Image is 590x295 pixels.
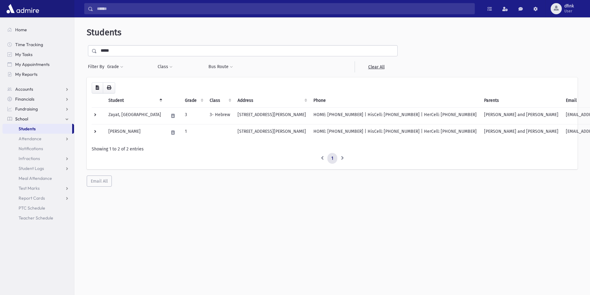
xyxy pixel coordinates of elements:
button: CSV [92,82,103,93]
a: Fundraising [2,104,74,114]
span: Infractions [19,156,40,161]
span: Report Cards [19,195,45,201]
a: Student Logs [2,163,74,173]
a: Notifications [2,144,74,154]
span: Students [19,126,36,132]
a: My Appointments [2,59,74,69]
span: Fundraising [15,106,38,112]
td: Zayat, [GEOGRAPHIC_DATA] [105,107,165,124]
div: Showing 1 to 2 of 2 entries [92,146,573,152]
button: Print [103,82,115,93]
button: Class [157,61,173,72]
a: School [2,114,74,124]
span: User [564,9,574,14]
td: [PERSON_NAME] [105,124,165,141]
span: Teacher Schedule [19,215,53,221]
th: Phone [310,93,480,108]
th: Grade: activate to sort column ascending [181,93,206,108]
td: 1 [181,124,206,141]
span: Accounts [15,86,33,92]
span: Meal Attendance [19,176,52,181]
span: PTC Schedule [19,205,45,211]
input: Search [93,3,474,14]
td: HOME: [PHONE_NUMBER] | HisCell: [PHONE_NUMBER] | HerCell: [PHONE_NUMBER] [310,107,480,124]
span: Filter By [88,63,107,70]
td: [PERSON_NAME] and [PERSON_NAME] [480,124,562,141]
img: AdmirePro [5,2,41,15]
span: Test Marks [19,185,40,191]
th: Address: activate to sort column ascending [234,93,310,108]
button: Grade [107,61,124,72]
span: My Appointments [15,62,50,67]
span: Attendance [19,136,42,141]
th: Student: activate to sort column descending [105,93,165,108]
td: 3 [181,107,206,124]
span: My Reports [15,72,37,77]
span: Home [15,27,27,33]
a: Infractions [2,154,74,163]
span: Notifications [19,146,43,151]
td: [STREET_ADDRESS][PERSON_NAME] [234,124,310,141]
button: Email All [87,176,112,187]
a: My Tasks [2,50,74,59]
span: My Tasks [15,52,33,57]
a: Students [2,124,72,134]
a: 1 [327,153,337,164]
a: Home [2,25,74,35]
span: School [15,116,28,122]
th: Parents [480,93,562,108]
a: Accounts [2,84,74,94]
a: My Reports [2,69,74,79]
span: Students [87,27,121,37]
span: Student Logs [19,166,44,171]
a: PTC Schedule [2,203,74,213]
td: [STREET_ADDRESS][PERSON_NAME] [234,107,310,124]
th: Class: activate to sort column ascending [206,93,234,108]
a: Test Marks [2,183,74,193]
a: Clear All [355,61,398,72]
span: Time Tracking [15,42,43,47]
a: Teacher Schedule [2,213,74,223]
a: Time Tracking [2,40,74,50]
a: Attendance [2,134,74,144]
span: Financials [15,96,34,102]
td: [PERSON_NAME] and [PERSON_NAME] [480,107,562,124]
button: Bus Route [208,61,233,72]
a: Meal Attendance [2,173,74,183]
td: HOME: [PHONE_NUMBER] | HisCell: [PHONE_NUMBER] | HerCell: [PHONE_NUMBER] [310,124,480,141]
td: 3- Hebrew [206,107,234,124]
span: dfink [564,4,574,9]
a: Report Cards [2,193,74,203]
a: Financials [2,94,74,104]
